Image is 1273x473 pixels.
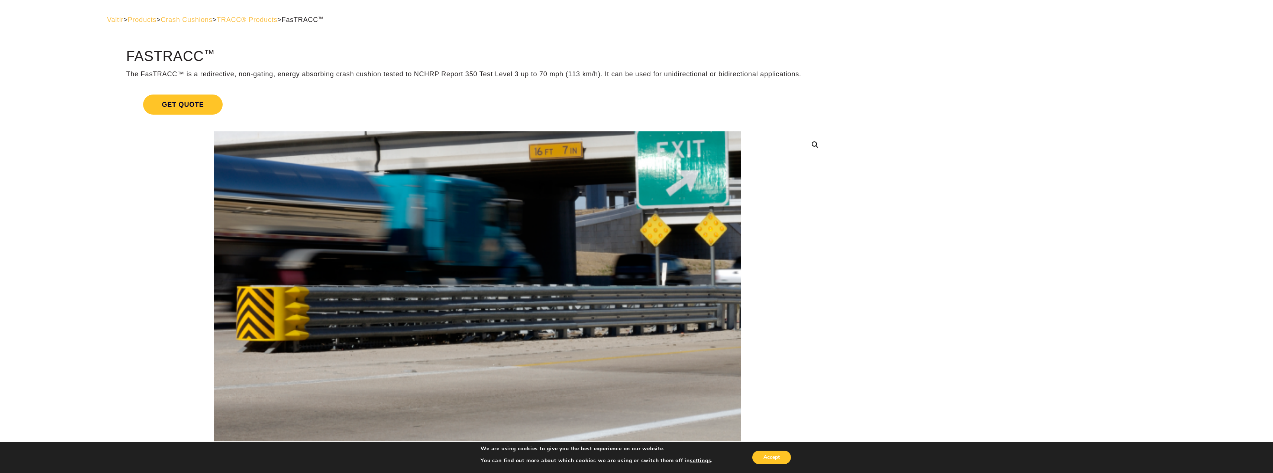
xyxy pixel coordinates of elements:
p: The FasTRACC™ is a redirective, non-gating, energy absorbing crash cushion tested to NCHRP Report... [126,70,828,79]
sup: ™ [204,48,215,60]
div: > > > > [107,16,1166,24]
sup: ™ [318,16,323,21]
p: You can find out more about which cookies we are using or switch them off in . [481,457,713,464]
button: Accept [752,451,791,464]
a: TRACC® Products [217,16,277,23]
a: Crash Cushions [161,16,212,23]
p: We are using cookies to give you the best experience on our website. [481,445,713,452]
a: Get Quote [126,86,828,124]
h1: FasTRACC [126,49,828,64]
button: settings [690,457,711,464]
span: Get Quote [143,95,222,115]
a: Products [128,16,156,23]
a: Valtir [107,16,123,23]
span: FasTRACC [282,16,324,23]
